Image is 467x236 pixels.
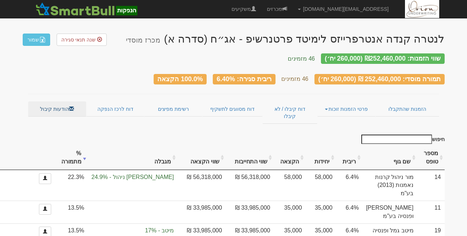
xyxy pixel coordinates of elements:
[92,227,174,235] span: מיטב - 17%
[86,101,144,117] a: דוח לרכז הנפקה
[57,34,107,46] a: שנה תנאי סגירה
[144,101,202,117] a: רשימת מפיצים
[263,101,317,124] a: דוח קיבלו / לא קיבלו
[226,170,274,201] td: 56,318,000 ₪
[177,146,225,170] th: שווי הקצאה: activate to sort column ascending
[126,33,444,45] div: לנטרה קנדה אנטרפרייזס לימיטד פרטנרשיפ - אג״ח (סדרה א) - הנפקה פרטית
[177,201,225,223] td: 33,985,000 ₪
[226,146,274,170] th: שווי התחייבות: activate to sort column ascending
[314,74,445,84] div: תמורה מוסדי: 252,460,000 ₪ (260,000 יח׳)
[40,37,45,43] img: excel-file-white.png
[177,170,225,201] td: 56,318,000 ₪
[362,201,417,223] td: [PERSON_NAME] ופנסיה בע"מ
[55,170,88,201] td: 22.3%
[61,37,96,43] span: שנה תנאי סגירה
[88,146,178,170] th: מגבלה: activate to sort column ascending
[274,170,305,201] td: 58,000
[92,173,174,182] span: [PERSON_NAME] ניהול - 24.9%
[305,170,336,201] td: 58,000
[317,101,375,117] a: פרטי הזמנות זוכות
[321,53,445,64] div: שווי הזמנות: ₪252,460,000 (260,000 יח׳)
[34,2,140,16] img: SmartBull Logo
[336,146,362,170] th: ריבית : activate to sort column ascending
[361,135,432,144] input: חיפוש
[336,201,362,223] td: 6.4%
[362,146,417,170] th: שם גוף : activate to sort column ascending
[202,101,263,117] a: דוח מסווגים לתשקיף
[157,75,203,82] span: 100.0% הקצאה
[417,146,445,170] th: מספר טופס: activate to sort column ascending
[213,74,276,84] div: ריבית סגירה: 6.40%
[55,201,88,223] td: 13.5%
[274,146,305,170] th: הקצאה: activate to sort column ascending
[375,101,439,117] a: הזמנות שהתקבלו
[305,201,336,223] td: 35,000
[288,56,315,62] small: 46 מזמינים
[88,170,178,201] td: הקצאה בפועל לקבוצה 'מור ניהול' 22.3%
[336,170,362,201] td: 6.4%
[281,76,308,82] small: 46 מזמינים
[305,146,336,170] th: יחידות: activate to sort column ascending
[362,170,417,201] td: מור ניהול קרנות נאמנות (2013) בע"מ
[274,201,305,223] td: 35,000
[359,135,445,144] label: חיפוש
[23,34,50,46] a: שמור
[417,170,445,201] td: 14
[417,201,445,223] td: 11
[226,201,274,223] td: 33,985,000 ₪
[55,146,88,170] th: % מתמורה: activate to sort column ascending
[28,101,86,117] a: הודעות קיבול
[126,36,160,44] small: מכרז מוסדי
